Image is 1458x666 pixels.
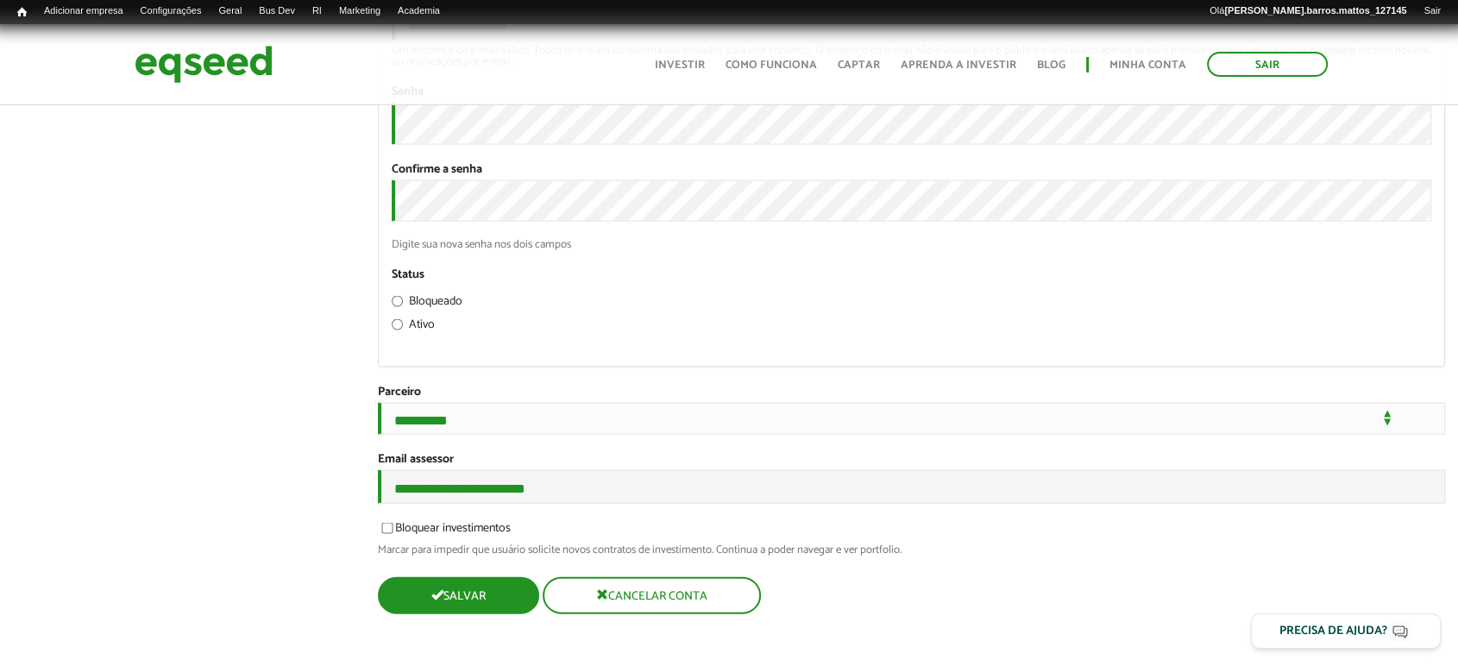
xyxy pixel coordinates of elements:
div: Marcar para impedir que usuário solicite novos contratos de investimento. Continua a poder navega... [378,544,1446,556]
label: Bloquear investimentos [378,523,511,540]
label: Bloqueado [392,296,462,313]
a: Marketing [330,4,389,18]
a: Bus Dev [250,4,304,18]
a: Blog [1037,60,1065,71]
input: Ativo [392,319,403,330]
a: Geral [210,4,250,18]
label: Confirme a senha [392,164,482,176]
button: Salvar [378,577,539,614]
strong: [PERSON_NAME].barros.mattos_127145 [1224,5,1406,16]
a: Início [9,4,35,21]
a: Sair [1207,52,1328,77]
label: Parceiro [378,386,421,399]
label: Ativo [392,319,435,336]
a: Investir [655,60,705,71]
a: Como funciona [726,60,817,71]
div: Digite sua nova senha nos dois campos [392,239,1432,250]
input: Bloquear investimentos [372,523,403,534]
a: Sair [1415,4,1449,18]
img: EqSeed [135,41,273,87]
a: RI [304,4,330,18]
a: Adicionar empresa [35,4,132,18]
button: Cancelar conta [543,577,761,614]
a: Configurações [132,4,211,18]
label: Status [392,269,424,281]
label: Email assessor [378,454,454,466]
a: Olá[PERSON_NAME].barros.mattos_127145 [1201,4,1415,18]
input: Bloqueado [392,296,403,307]
span: Início [17,6,27,18]
a: Minha conta [1109,60,1186,71]
a: Academia [389,4,449,18]
a: Captar [838,60,880,71]
a: Aprenda a investir [901,60,1016,71]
